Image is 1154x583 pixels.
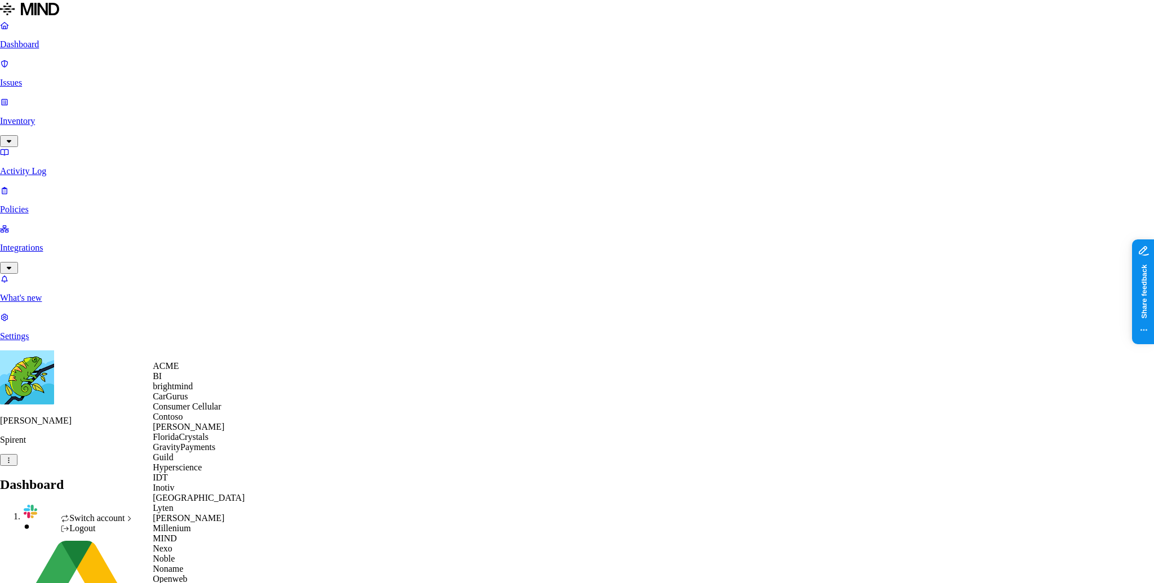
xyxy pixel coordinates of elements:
[153,381,193,391] span: brightmind
[153,533,177,543] span: MIND
[153,544,172,553] span: Nexo
[153,523,191,533] span: Millenium
[153,452,173,462] span: Guild
[153,513,224,523] span: [PERSON_NAME]
[153,412,183,421] span: Contoso
[153,402,221,411] span: Consumer Cellular
[153,503,173,513] span: Lyten
[153,473,168,482] span: IDT
[153,462,202,472] span: Hyperscience
[153,554,175,563] span: Noble
[69,513,125,523] span: Switch account
[153,483,174,492] span: Inotiv
[153,391,188,401] span: CarGurus
[153,432,208,442] span: FloridaCrystals
[153,442,215,452] span: GravityPayments
[153,422,224,431] span: [PERSON_NAME]
[60,523,134,533] div: Logout
[153,361,179,371] span: ACME
[153,564,183,573] span: Noname
[153,493,245,502] span: [GEOGRAPHIC_DATA]
[153,371,162,381] span: BI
